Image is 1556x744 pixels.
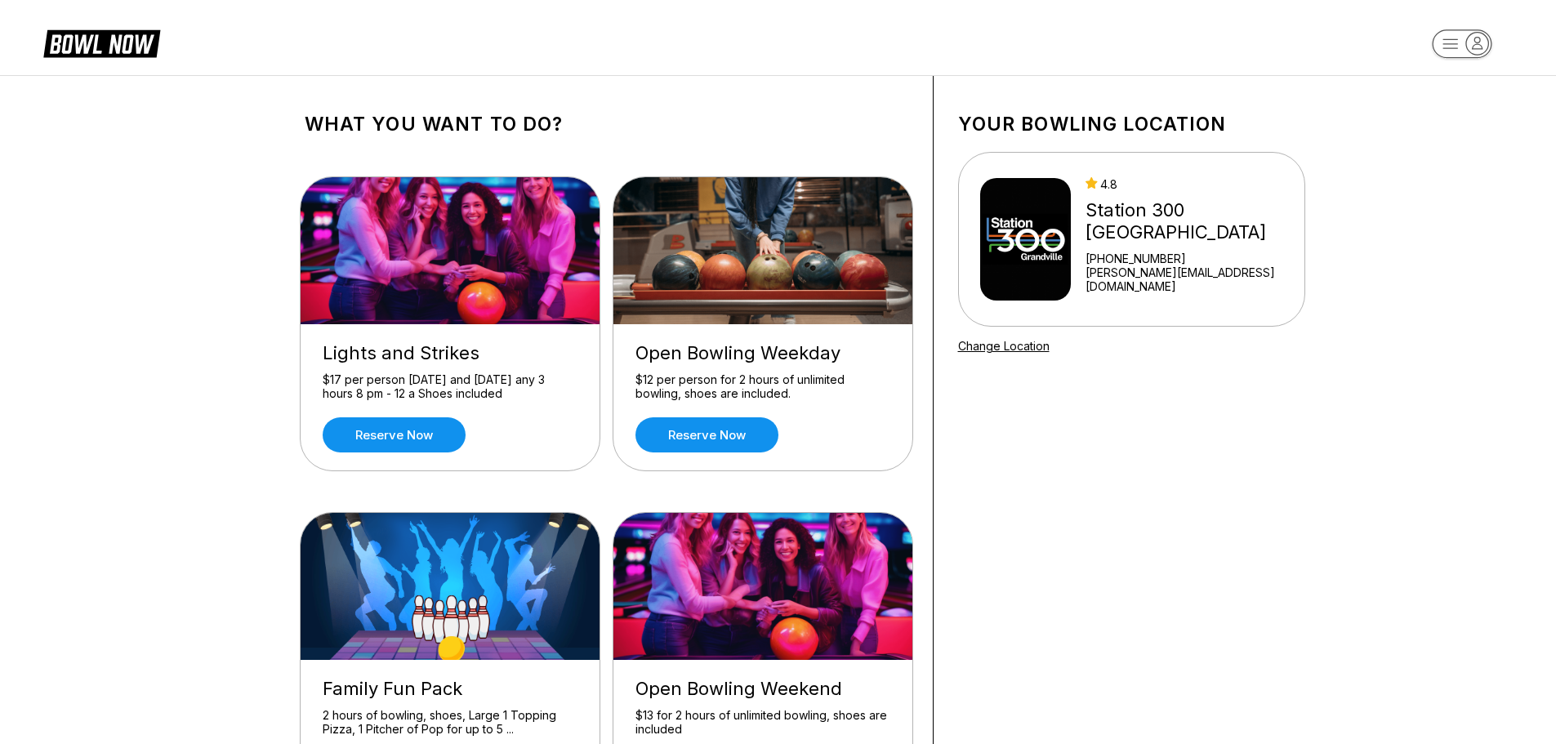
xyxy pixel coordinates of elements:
[635,678,890,700] div: Open Bowling Weekend
[305,113,908,136] h1: What you want to do?
[1086,199,1297,243] div: Station 300 [GEOGRAPHIC_DATA]
[958,339,1050,353] a: Change Location
[323,372,577,401] div: $17 per person [DATE] and [DATE] any 3 hours 8 pm - 12 a Shoes included
[323,417,466,452] a: Reserve now
[635,417,778,452] a: Reserve now
[1086,265,1297,293] a: [PERSON_NAME][EMAIL_ADDRESS][DOMAIN_NAME]
[635,372,890,401] div: $12 per person for 2 hours of unlimited bowling, shoes are included.
[323,708,577,737] div: 2 hours of bowling, shoes, Large 1 Topping Pizza, 1 Pitcher of Pop for up to 5 ...
[301,177,601,324] img: Lights and Strikes
[1086,252,1297,265] div: [PHONE_NUMBER]
[323,342,577,364] div: Lights and Strikes
[635,708,890,737] div: $13 for 2 hours of unlimited bowling, shoes are included
[301,513,601,660] img: Family Fun Pack
[635,342,890,364] div: Open Bowling Weekday
[980,178,1072,301] img: Station 300 Grandville
[613,177,914,324] img: Open Bowling Weekday
[613,513,914,660] img: Open Bowling Weekend
[323,678,577,700] div: Family Fun Pack
[958,113,1305,136] h1: Your bowling location
[1086,177,1297,191] div: 4.8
